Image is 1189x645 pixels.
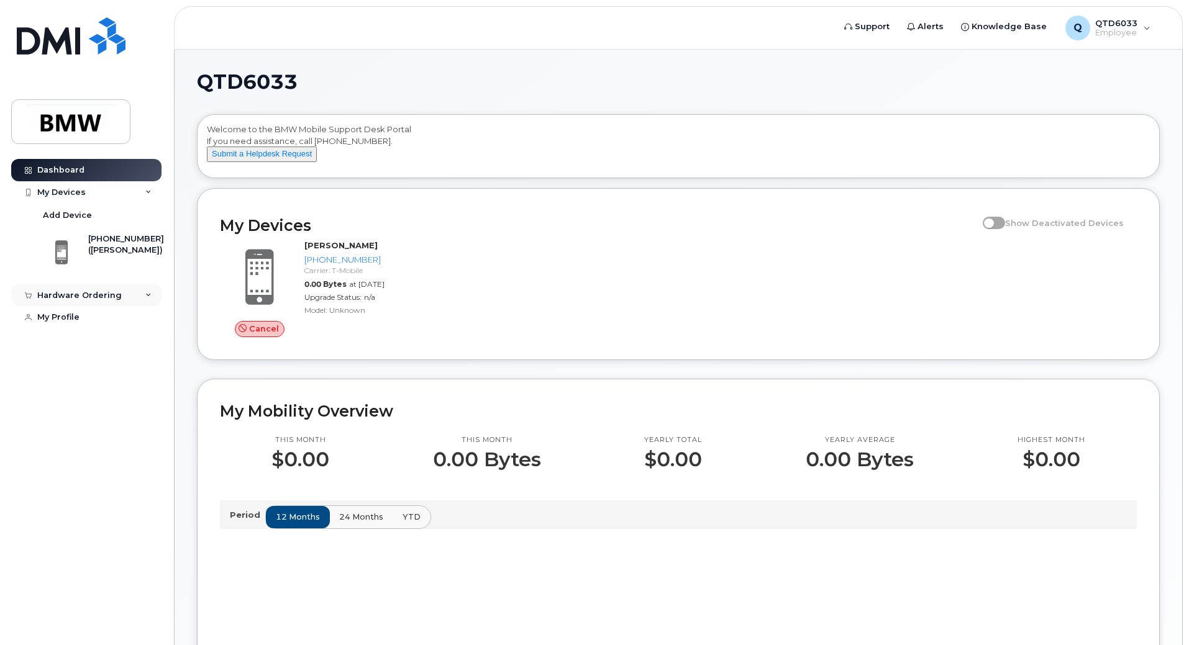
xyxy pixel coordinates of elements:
[197,73,298,91] span: QTD6033
[304,292,362,302] span: Upgrade Status:
[983,211,993,221] input: Show Deactivated Devices
[304,254,433,266] div: [PHONE_NUMBER]
[644,435,702,445] p: Yearly total
[806,448,914,471] p: 0.00 Bytes
[271,435,329,445] p: This month
[304,305,433,315] div: Model: Unknown
[304,265,433,276] div: Carrier: T-Mobile
[220,240,438,336] a: Cancel[PERSON_NAME][PHONE_NUMBER]Carrier: T-Mobile0.00 Bytesat [DATE]Upgrade Status:n/aModel: Unk...
[349,279,385,289] span: at [DATE]
[339,511,383,523] span: 24 months
[433,448,541,471] p: 0.00 Bytes
[304,240,378,250] strong: [PERSON_NAME]
[207,124,1150,173] div: Welcome to the BMW Mobile Support Desk Portal If you need assistance, call [PHONE_NUMBER].
[1018,448,1085,471] p: $0.00
[1135,591,1180,636] iframe: Messenger Launcher
[304,279,347,289] span: 0.00 Bytes
[220,216,977,235] h2: My Devices
[433,435,541,445] p: This month
[1005,218,1124,228] span: Show Deactivated Devices
[207,148,317,158] a: Submit a Helpdesk Request
[364,292,375,302] span: n/a
[207,147,317,162] button: Submit a Helpdesk Request
[271,448,329,471] p: $0.00
[230,509,265,521] p: Period
[220,402,1137,420] h2: My Mobility Overview
[1018,435,1085,445] p: Highest month
[806,435,914,445] p: Yearly average
[644,448,702,471] p: $0.00
[249,323,279,335] span: Cancel
[403,511,421,523] span: YTD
